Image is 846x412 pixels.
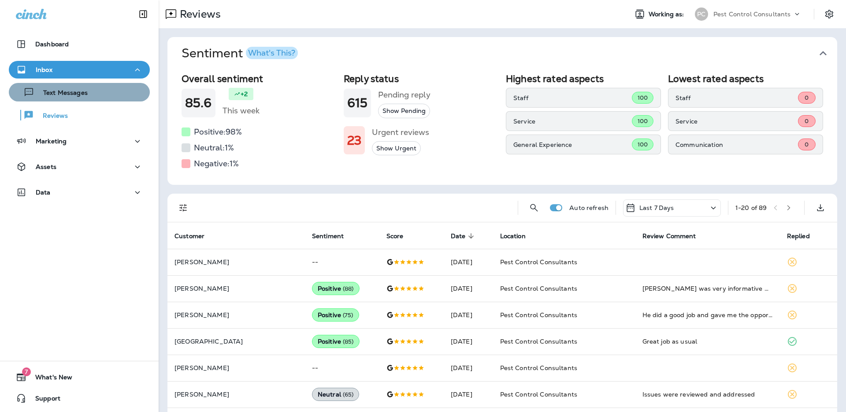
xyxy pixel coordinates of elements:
[378,88,430,102] h5: Pending reply
[649,11,686,18] span: Working as:
[444,302,493,328] td: [DATE]
[9,61,150,79] button: Inbox
[513,118,632,125] p: Service
[513,94,632,101] p: Staff
[185,96,212,110] h1: 85.6
[513,141,632,148] p: General Experience
[174,232,204,240] span: Customer
[36,138,67,145] p: Marketing
[182,73,337,84] h2: Overall sentiment
[26,374,72,384] span: What's New
[312,282,360,295] div: Positive
[500,232,526,240] span: Location
[343,311,353,319] span: ( 75 )
[36,66,52,73] p: Inbox
[500,232,537,240] span: Location
[174,232,216,240] span: Customer
[174,199,192,217] button: Filters
[444,381,493,408] td: [DATE]
[695,7,708,21] div: PC
[444,249,493,275] td: [DATE]
[386,232,415,240] span: Score
[500,390,577,398] span: Pest Control Consultants
[500,285,577,292] span: Pest Control Consultants
[36,163,56,170] p: Assets
[182,46,298,61] h1: Sentiment
[787,232,821,240] span: Replied
[22,367,31,376] span: 7
[241,90,248,98] p: +2
[787,232,810,240] span: Replied
[812,199,829,217] button: Export as CSV
[735,204,767,211] div: 1 - 20 of 89
[500,311,577,319] span: Pest Control Consultants
[131,5,156,23] button: Collapse Sidebar
[194,141,234,155] h5: Neutral: 1 %
[174,37,844,70] button: SentimentWhat's This?
[174,391,298,398] p: [PERSON_NAME]
[312,335,360,348] div: Positive
[343,391,354,398] span: ( 65 )
[500,337,577,345] span: Pest Control Consultants
[638,117,648,125] span: 100
[638,141,648,148] span: 100
[821,6,837,22] button: Settings
[34,89,88,97] p: Text Messages
[9,158,150,176] button: Assets
[525,199,543,217] button: Search Reviews
[9,132,150,150] button: Marketing
[174,285,298,292] p: [PERSON_NAME]
[174,364,298,371] p: [PERSON_NAME]
[167,70,837,185] div: SentimentWhat's This?
[26,395,60,405] span: Support
[343,338,354,345] span: ( 85 )
[312,232,355,240] span: Sentiment
[223,104,260,118] h5: This week
[174,311,298,318] p: [PERSON_NAME]
[569,204,609,211] p: Auto refresh
[9,35,150,53] button: Dashboard
[35,41,69,48] p: Dashboard
[378,104,430,118] button: Show Pending
[344,73,499,84] h2: Reply status
[642,232,708,240] span: Review Comment
[347,133,361,148] h1: 23
[305,355,379,381] td: --
[451,232,466,240] span: Date
[9,390,150,407] button: Support
[451,232,477,240] span: Date
[248,49,295,57] div: What's This?
[639,204,674,211] p: Last 7 Days
[9,106,150,124] button: Reviews
[444,275,493,302] td: [DATE]
[372,125,429,139] h5: Urgent reviews
[500,364,577,372] span: Pest Control Consultants
[675,141,798,148] p: Communication
[9,184,150,201] button: Data
[246,47,298,59] button: What's This?
[675,94,798,101] p: Staff
[176,7,221,21] p: Reviews
[174,338,298,345] p: [GEOGRAPHIC_DATA]
[9,368,150,386] button: 7What's New
[312,388,360,401] div: Neutral
[642,311,773,319] div: He did a good job and gave me the opportunity to ask about what we needed
[174,258,298,266] p: [PERSON_NAME]
[36,189,51,196] p: Data
[668,73,823,84] h2: Lowest rated aspects
[194,125,242,139] h5: Positive: 98 %
[444,355,493,381] td: [DATE]
[194,157,239,171] h5: Negative: 1 %
[638,94,648,101] span: 100
[343,285,354,292] span: ( 88 )
[805,117,809,125] span: 0
[9,83,150,101] button: Text Messages
[500,258,577,266] span: Pest Control Consultants
[675,118,798,125] p: Service
[642,284,773,293] div: Steve was very informative He knew the products we needed to prevent the termites from entering o...
[386,232,404,240] span: Score
[642,337,773,346] div: Great job as usual
[506,73,661,84] h2: Highest rated aspects
[805,141,809,148] span: 0
[347,96,367,110] h1: 615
